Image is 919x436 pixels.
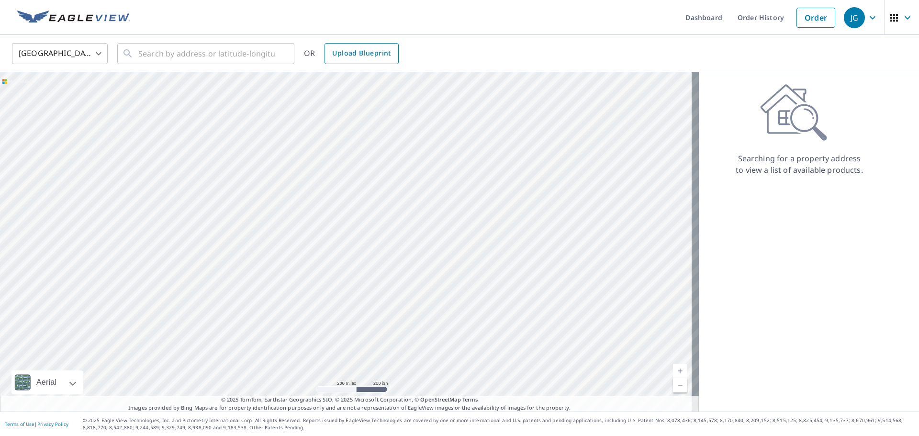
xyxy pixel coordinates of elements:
[673,364,687,378] a: Current Level 5, Zoom In
[12,40,108,67] div: [GEOGRAPHIC_DATA]
[844,7,865,28] div: JG
[332,47,391,59] span: Upload Blueprint
[5,421,34,427] a: Terms of Use
[37,421,68,427] a: Privacy Policy
[138,40,275,67] input: Search by address or latitude-longitude
[462,396,478,403] a: Terms
[420,396,460,403] a: OpenStreetMap
[796,8,835,28] a: Order
[5,421,68,427] p: |
[34,370,59,394] div: Aerial
[17,11,130,25] img: EV Logo
[83,417,914,431] p: © 2025 Eagle View Technologies, Inc. and Pictometry International Corp. All Rights Reserved. Repo...
[325,43,398,64] a: Upload Blueprint
[673,378,687,392] a: Current Level 5, Zoom Out
[11,370,83,394] div: Aerial
[735,153,863,176] p: Searching for a property address to view a list of available products.
[304,43,399,64] div: OR
[221,396,478,404] span: © 2025 TomTom, Earthstar Geographics SIO, © 2025 Microsoft Corporation, ©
